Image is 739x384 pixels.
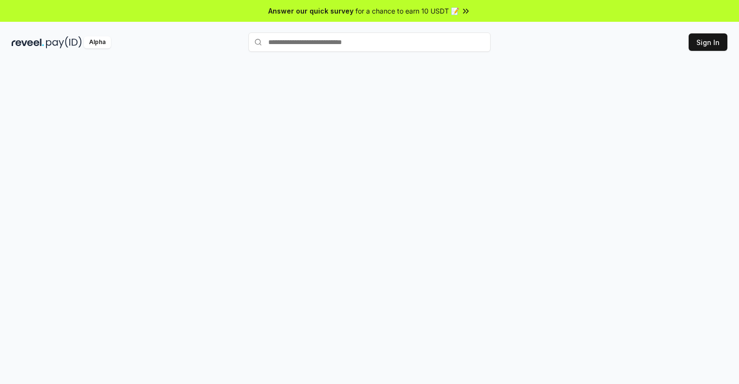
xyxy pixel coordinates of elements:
[355,6,459,16] span: for a chance to earn 10 USDT 📝
[268,6,354,16] span: Answer our quick survey
[46,36,82,48] img: pay_id
[689,33,727,51] button: Sign In
[84,36,111,48] div: Alpha
[12,36,44,48] img: reveel_dark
